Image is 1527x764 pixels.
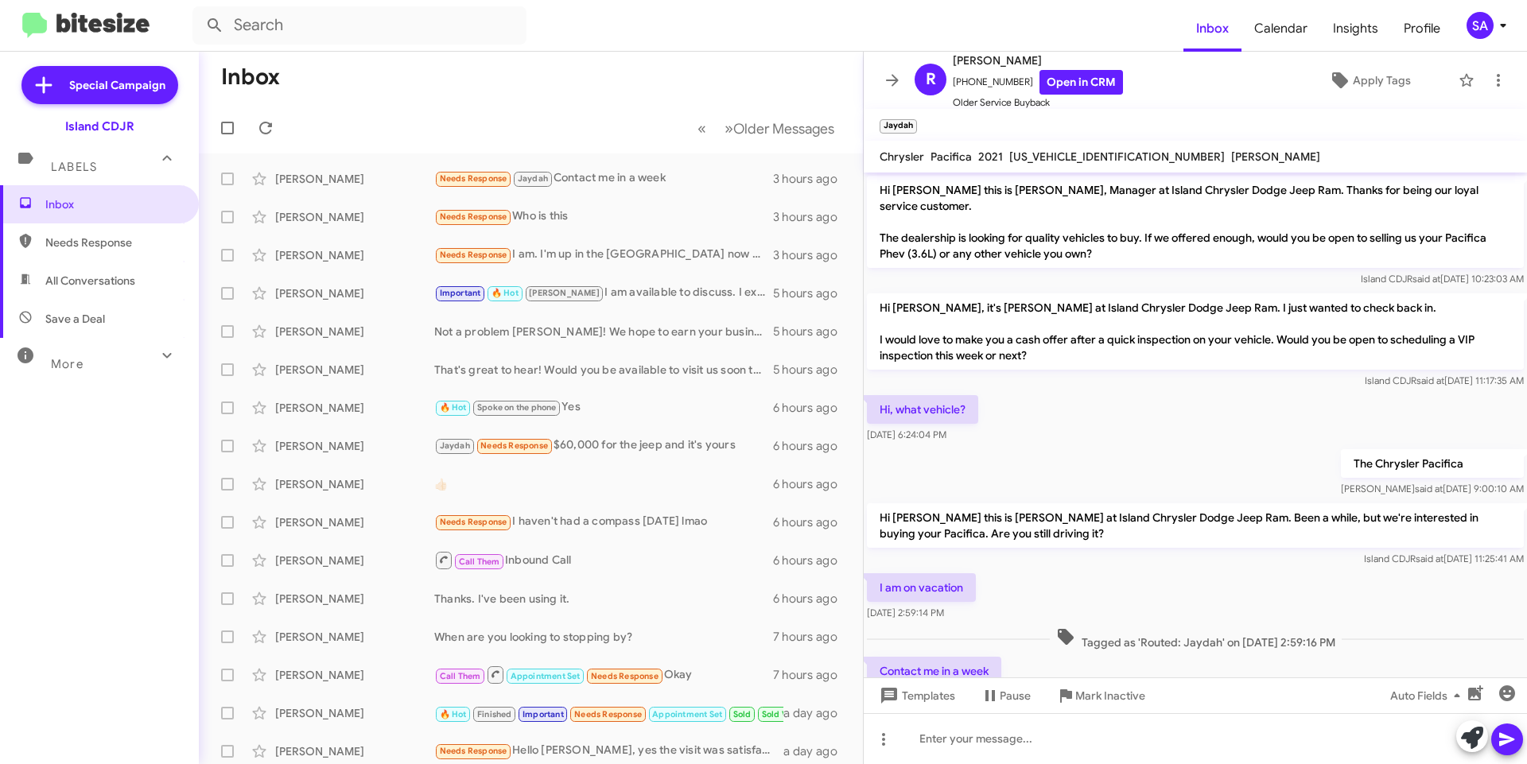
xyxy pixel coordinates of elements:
[1364,553,1524,564] span: Island CDJR [DATE] 11:25:41 AM
[275,209,434,225] div: [PERSON_NAME]
[1231,149,1320,164] span: [PERSON_NAME]
[733,120,834,138] span: Older Messages
[773,324,850,339] div: 5 hours ago
[876,681,955,710] span: Templates
[518,173,548,184] span: Jaydah
[440,440,470,451] span: Jaydah
[773,171,850,187] div: 3 hours ago
[523,709,564,719] span: Important
[867,503,1524,548] p: Hi [PERSON_NAME] this is [PERSON_NAME] at Island Chrysler Dodge Jeep Ram. Been a while, but we're...
[275,705,434,721] div: [PERSON_NAME]
[434,665,773,684] div: Okay
[440,211,507,222] span: Needs Response
[968,681,1043,710] button: Pause
[221,64,280,90] h1: Inbox
[867,176,1524,268] p: Hi [PERSON_NAME] this is [PERSON_NAME], Manager at Island Chrysler Dodge Jeep Ram. Thanks for bei...
[1391,6,1453,52] a: Profile
[434,550,773,570] div: Inbound Call
[591,671,659,681] span: Needs Response
[867,429,946,440] span: [DATE] 6:24:04 PM
[275,400,434,416] div: [PERSON_NAME]
[1341,449,1524,478] p: The Chrysler Pacifica
[69,77,165,93] span: Special Campaign
[1416,374,1444,386] span: said at
[275,247,434,263] div: [PERSON_NAME]
[783,743,850,759] div: a day ago
[715,112,844,145] button: Next
[1009,149,1225,164] span: [US_VEHICLE_IDENTIFICATION_NUMBER]
[1288,66,1451,95] button: Apply Tags
[867,607,944,619] span: [DATE] 2:59:14 PM
[440,709,467,719] span: 🔥 Hot
[45,273,135,289] span: All Conversations
[953,51,1123,70] span: [PERSON_NAME]
[733,709,752,719] span: Sold
[51,160,97,174] span: Labels
[1416,553,1443,564] span: said at
[773,438,850,454] div: 6 hours ago
[511,671,581,681] span: Appointment Set
[867,657,1001,685] p: Contact me in a week
[1453,12,1510,39] button: SA
[434,629,773,645] div: When are you looking to stopping by?
[762,709,814,719] span: Sold Verified
[434,476,773,492] div: 👍🏻
[477,709,512,719] span: Finished
[1412,273,1440,285] span: said at
[574,709,642,719] span: Needs Response
[867,395,978,424] p: Hi, what vehicle?
[275,285,434,301] div: [PERSON_NAME]
[1241,6,1320,52] a: Calendar
[434,324,773,339] div: Not a problem [PERSON_NAME]! We hope to earn your business!
[880,149,924,164] span: Chrysler
[978,149,1003,164] span: 2021
[51,357,84,371] span: More
[434,591,773,607] div: Thanks. I've been using it.
[440,250,507,260] span: Needs Response
[652,709,722,719] span: Appointment Set
[926,67,936,92] span: R
[867,293,1524,370] p: Hi [PERSON_NAME], it's [PERSON_NAME] at Island Chrysler Dodge Jeep Ram. I just wanted to check ba...
[275,591,434,607] div: [PERSON_NAME]
[434,284,773,302] div: I am available to discuss. I expect to conduct business over text/phone. No need for me to travel...
[65,118,134,134] div: Island CDJR
[1039,70,1123,95] a: Open in CRM
[45,235,181,250] span: Needs Response
[725,118,733,138] span: »
[440,402,467,413] span: 🔥 Hot
[434,398,773,417] div: Yes
[867,573,976,602] p: I am on vacation
[773,285,850,301] div: 5 hours ago
[492,288,519,298] span: 🔥 Hot
[434,246,773,264] div: I am. I'm up in the [GEOGRAPHIC_DATA] now so you'd have to trailer it down from there (about 3 hr...
[480,440,548,451] span: Needs Response
[440,288,481,298] span: Important
[773,667,850,683] div: 7 hours ago
[477,402,557,413] span: Spoke on the phone
[773,362,850,378] div: 5 hours ago
[1320,6,1391,52] a: Insights
[1075,681,1145,710] span: Mark Inactive
[440,173,507,184] span: Needs Response
[931,149,972,164] span: Pacifica
[953,70,1123,95] span: [PHONE_NUMBER]
[275,743,434,759] div: [PERSON_NAME]
[1183,6,1241,52] a: Inbox
[697,118,706,138] span: «
[688,112,716,145] button: Previous
[880,119,917,134] small: Jaydah
[1361,273,1524,285] span: Island CDJR [DATE] 10:23:03 AM
[440,671,481,681] span: Call Them
[275,362,434,378] div: [PERSON_NAME]
[773,514,850,530] div: 6 hours ago
[689,112,844,145] nav: Page navigation example
[440,517,507,527] span: Needs Response
[1353,66,1411,95] span: Apply Tags
[529,288,600,298] span: [PERSON_NAME]
[773,553,850,568] div: 6 hours ago
[953,95,1123,111] span: Older Service Buyback
[773,209,850,225] div: 3 hours ago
